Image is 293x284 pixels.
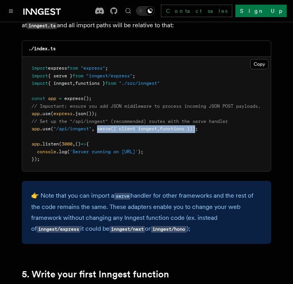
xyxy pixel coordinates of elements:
[56,149,67,154] span: .log
[70,149,138,154] span: 'Server running on [URL]'
[114,193,131,200] code: serve
[72,81,75,86] span: ,
[51,126,53,131] span: (
[40,126,51,131] span: .use
[160,126,198,131] span: functions }));
[86,111,97,116] span: ());
[105,81,116,86] span: from
[32,141,40,147] span: app
[32,156,40,162] span: });
[132,73,135,79] span: ;
[64,96,83,101] span: express
[48,96,56,101] span: app
[48,65,67,71] span: express
[67,65,78,71] span: from
[48,73,72,79] span: { serve }
[138,149,143,154] span: );
[22,269,169,280] a: 5. Write your first Inngest function
[40,141,59,147] span: .listen
[27,23,57,29] code: inngest.ts
[32,111,40,116] span: app
[86,73,132,79] span: "inngest/express"
[157,126,160,131] span: ,
[72,111,86,116] span: .json
[59,141,62,147] span: (
[51,111,53,116] span: (
[32,65,48,71] span: import
[135,126,138,131] span: :
[81,141,86,147] span: =>
[92,126,94,131] span: ,
[124,6,133,16] button: Find something...
[109,226,145,233] code: inngest/next
[32,119,228,124] span: // Set up the "/api/inngest" (recommended) routes with the serve handler
[83,96,92,101] span: ();
[235,5,287,17] a: Sign Up
[75,141,81,147] span: ()
[114,192,131,199] a: serve
[48,81,72,86] span: { inngest
[119,81,160,86] span: "./src/inngest"
[37,226,80,233] code: inngest/express
[32,73,48,79] span: import
[75,81,105,86] span: functions }
[6,6,16,16] button: Toggle navigation
[250,59,268,69] button: Copy
[72,73,83,79] span: from
[81,65,105,71] span: "express"
[138,126,157,131] span: inngest
[53,126,92,131] span: "/api/inngest"
[86,141,89,147] span: {
[111,126,135,131] span: ({ client
[40,111,51,116] span: .use
[28,46,56,51] code: ./index.ts
[32,126,40,131] span: app
[97,126,111,131] span: serve
[32,96,45,101] span: const
[32,81,48,86] span: import
[62,141,72,147] span: 3000
[161,5,232,17] a: Contact sales
[151,226,186,233] code: inngest/hono
[72,141,75,147] span: ,
[105,65,108,71] span: ;
[136,6,155,16] button: Toggle dark mode
[31,190,262,235] p: 👉 Note that you can import a handler for other frameworks and the rest of the code remains the sa...
[67,149,70,154] span: (
[53,111,72,116] span: express
[59,96,62,101] span: =
[32,103,261,109] span: // Important: ensure you add JSON middleware to process incoming JSON POST payloads.
[37,149,56,154] span: console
